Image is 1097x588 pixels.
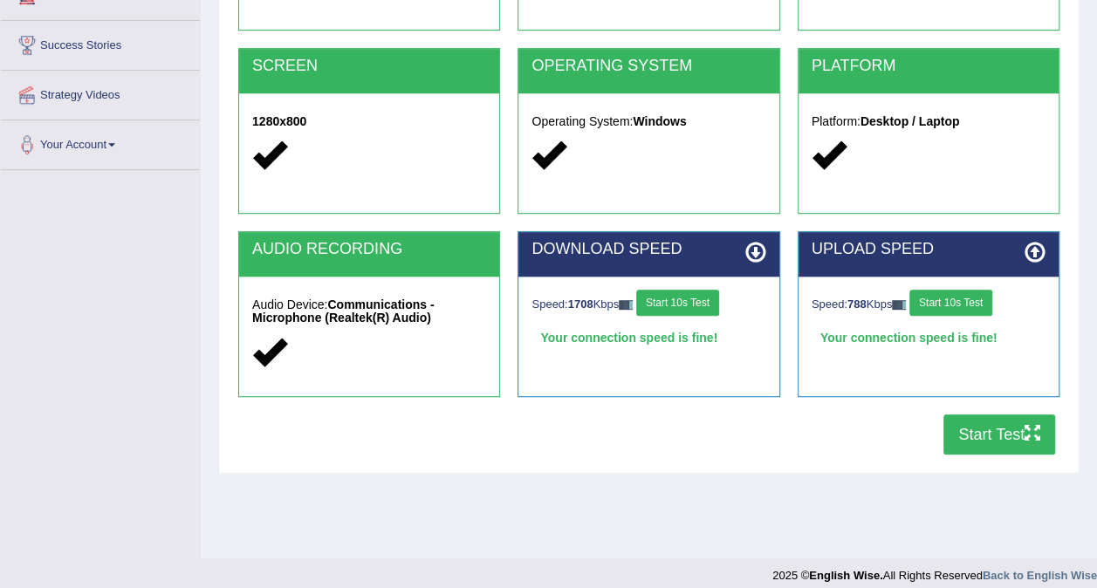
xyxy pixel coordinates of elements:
[636,290,719,316] button: Start 10s Test
[531,290,765,320] div: Speed: Kbps
[772,558,1097,584] div: 2025 © All Rights Reserved
[252,241,486,258] h2: AUDIO RECORDING
[531,325,765,351] div: Your connection speed is fine!
[909,290,992,316] button: Start 10s Test
[252,114,306,128] strong: 1280x800
[568,297,593,311] strong: 1708
[860,114,960,128] strong: Desktop / Laptop
[1,120,200,164] a: Your Account
[812,325,1046,351] div: Your connection speed is fine!
[943,414,1055,455] button: Start Test
[812,115,1046,128] h5: Platform:
[809,569,882,582] strong: English Wise.
[812,241,1046,258] h2: UPLOAD SPEED
[1,21,200,65] a: Success Stories
[633,114,686,128] strong: Windows
[531,115,765,128] h5: Operating System:
[252,297,435,325] strong: Communications - Microphone (Realtek(R) Audio)
[983,569,1097,582] a: Back to English Wise
[812,290,1046,320] div: Speed: Kbps
[531,58,765,75] h2: OPERATING SYSTEM
[847,297,867,311] strong: 788
[892,300,906,310] img: ajax-loader-fb-connection.gif
[531,241,765,258] h2: DOWNLOAD SPEED
[1,71,200,114] a: Strategy Videos
[619,300,633,310] img: ajax-loader-fb-connection.gif
[252,298,486,325] h5: Audio Device:
[812,58,1046,75] h2: PLATFORM
[252,58,486,75] h2: SCREEN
